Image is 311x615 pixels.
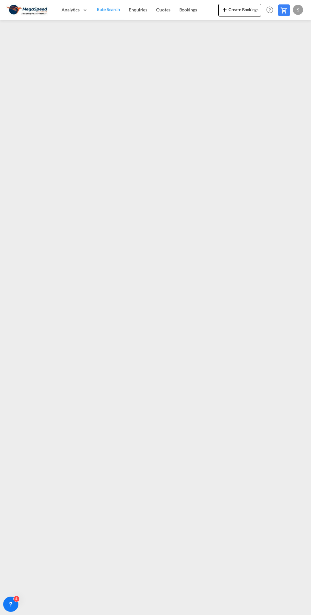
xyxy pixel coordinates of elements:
span: Rate Search [97,7,120,12]
span: Enquiries [129,7,147,12]
md-icon: icon-plus 400-fg [221,6,228,13]
span: Analytics [62,7,80,13]
span: Bookings [179,7,197,12]
div: Help [264,4,278,16]
span: Quotes [156,7,170,12]
span: Help [264,4,275,15]
img: ad002ba0aea611eda5429768204679d3.JPG [6,3,49,17]
button: icon-plus 400-fgCreate Bookings [218,4,261,16]
div: S [293,5,303,15]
